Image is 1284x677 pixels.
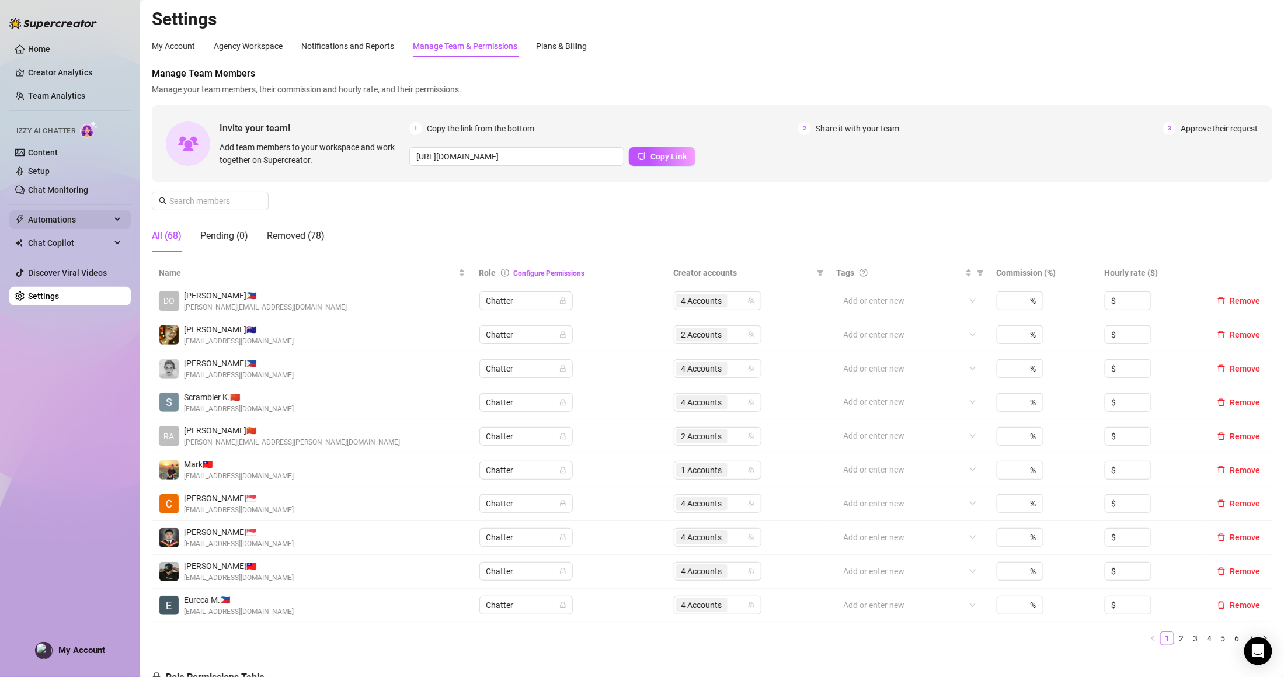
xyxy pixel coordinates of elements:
span: team [748,500,755,507]
span: Izzy AI Chatter [16,126,75,137]
span: delete [1217,499,1226,508]
img: Audrey Elaine [159,359,179,379]
span: team [748,331,755,338]
div: Pending (0) [200,229,248,243]
button: Remove [1213,530,1265,544]
span: 4 Accounts [676,395,728,409]
span: Mark 🇹🇼 [184,458,294,471]
span: team [748,399,755,406]
img: profilePics%2FexuO9qo4iLTrsAzj4muWTpr0oxy2.jpeg [36,643,52,659]
img: AI Chatter [80,121,98,138]
span: thunderbolt [15,215,25,224]
span: Remove [1230,296,1261,305]
li: 4 [1202,631,1216,645]
div: Open Intercom Messenger [1244,637,1272,665]
span: search [159,197,167,205]
img: Charlotte Acogido [159,494,179,513]
a: Discover Viral Videos [28,268,107,277]
span: Invite your team! [220,121,409,136]
span: Remove [1230,466,1261,475]
span: 1 Accounts [676,463,728,477]
span: 4 Accounts [676,564,728,578]
span: Chatter [486,495,566,512]
span: info-circle [501,269,509,277]
span: delete [1217,432,1226,440]
div: Agency Workspace [214,40,283,53]
span: delete [1217,398,1226,407]
span: lock [559,500,566,507]
button: Remove [1213,395,1265,409]
span: Approve their request [1181,122,1258,135]
span: Role [479,268,496,277]
a: Configure Permissions [514,269,585,277]
span: [EMAIL_ADDRESS][DOMAIN_NAME] [184,572,294,584]
img: Chat Copilot [15,239,23,247]
span: left [1150,635,1157,642]
span: 4 Accounts [681,565,722,578]
span: [EMAIL_ADDRESS][DOMAIN_NAME] [184,404,294,415]
a: 1 [1161,632,1174,645]
span: Automations [28,210,111,229]
img: Eureca Murillo [159,596,179,615]
span: Eureca M. 🇵🇭 [184,593,294,606]
button: right [1258,631,1272,645]
span: lock [559,365,566,372]
a: Home [28,44,50,54]
span: [EMAIL_ADDRESS][DOMAIN_NAME] [184,606,294,617]
span: [PERSON_NAME][EMAIL_ADDRESS][DOMAIN_NAME] [184,302,347,313]
button: Remove [1213,429,1265,443]
span: Copy Link [650,152,687,161]
span: team [748,467,755,474]
th: Commission (%) [990,262,1098,284]
span: Manage Team Members [152,67,1272,81]
button: Copy Link [629,147,695,166]
span: delete [1217,533,1226,541]
span: lock [559,297,566,304]
div: Removed (78) [267,229,325,243]
span: Share it with your team [816,122,899,135]
a: Team Analytics [28,91,85,100]
span: [PERSON_NAME] 🇵🇭 [184,289,347,302]
span: 4 Accounts [676,530,728,544]
span: Chatter [486,563,566,580]
button: Remove [1213,564,1265,578]
span: delete [1217,466,1226,474]
button: left [1146,631,1160,645]
a: 5 [1217,632,1230,645]
span: filter [815,264,826,282]
a: Chat Monitoring [28,185,88,195]
span: lock [559,331,566,338]
span: Chatter [486,326,566,343]
span: [EMAIL_ADDRESS][DOMAIN_NAME] [184,539,294,550]
span: Chatter [486,292,566,310]
span: 3 [1163,122,1176,135]
li: 3 [1188,631,1202,645]
span: Remove [1230,600,1261,610]
li: 7 [1244,631,1258,645]
span: Creator accounts [674,266,812,279]
div: My Account [152,40,195,53]
a: 7 [1245,632,1258,645]
span: 4 Accounts [676,362,728,376]
input: Search members [169,195,252,207]
span: 4 Accounts [681,294,722,307]
span: lock [559,467,566,474]
span: Chatter [486,596,566,614]
span: Add team members to your workspace and work together on Supercreator. [220,141,405,166]
span: team [748,297,755,304]
span: lock [559,534,566,541]
a: Content [28,148,58,157]
span: DO [163,294,175,307]
span: RA [164,430,175,443]
span: delete [1217,567,1226,575]
span: Remove [1230,398,1261,407]
li: Next Page [1258,631,1272,645]
th: Hourly rate ($) [1098,262,1206,284]
li: 2 [1174,631,1188,645]
span: lock [559,602,566,609]
img: Jericko [159,562,179,581]
div: All (68) [152,229,182,243]
span: filter [975,264,986,282]
span: Copy the link from the bottom [427,122,534,135]
span: [PERSON_NAME] 🇸🇬 [184,492,294,505]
